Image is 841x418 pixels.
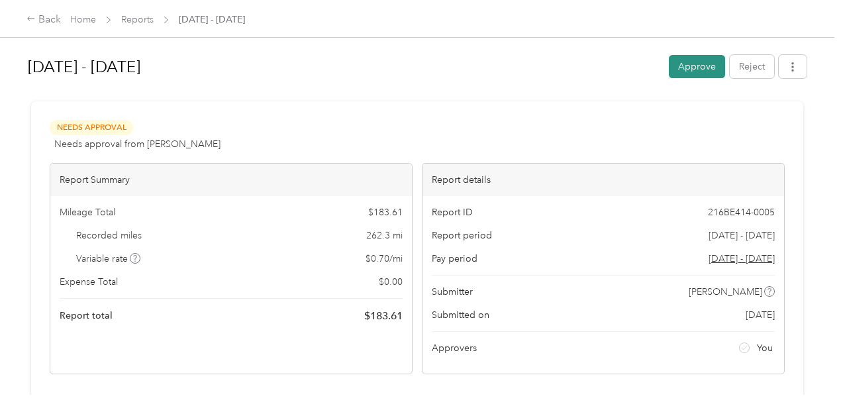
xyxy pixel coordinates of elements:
span: $ 0.00 [379,275,403,289]
span: Report ID [432,205,473,219]
a: Home [70,14,96,25]
span: Submitter [432,285,473,299]
span: 262.3 mi [366,229,403,242]
span: [DATE] [746,308,775,322]
span: Expense Total [60,275,118,289]
h1: Sep 1 - 30, 2025 [28,51,660,83]
span: Go to pay period [709,252,775,266]
span: $ 183.61 [368,205,403,219]
button: Approve [669,55,725,78]
span: $ 0.70 / mi [366,252,403,266]
span: [PERSON_NAME] [689,285,762,299]
span: Variable rate [76,252,141,266]
span: Report period [432,229,492,242]
span: Pay period [432,252,477,266]
div: Report Summary [50,164,412,196]
span: Report total [60,309,113,323]
span: Mileage Total [60,205,115,219]
span: $ 183.61 [364,308,403,324]
a: Reports [121,14,154,25]
span: 216BE414-0005 [708,205,775,219]
span: Needs approval from [PERSON_NAME] [54,137,221,151]
span: Needs Approval [50,120,133,135]
span: Approvers [432,341,477,355]
span: Submitted on [432,308,489,322]
button: Reject [730,55,774,78]
span: Recorded miles [76,229,142,242]
div: Back [26,12,61,28]
div: Report details [422,164,784,196]
span: [DATE] - [DATE] [709,229,775,242]
span: You [757,341,773,355]
span: [DATE] - [DATE] [179,13,245,26]
iframe: Everlance-gr Chat Button Frame [767,344,841,418]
